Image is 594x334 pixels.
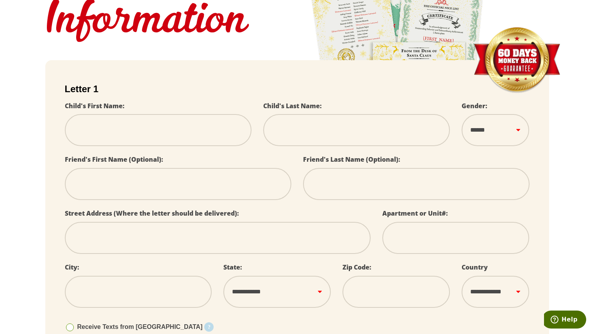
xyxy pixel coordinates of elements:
[303,155,400,164] label: Friend's Last Name (Optional):
[544,311,586,330] iframe: Opens a widget where you can find more information
[342,263,371,271] label: Zip Code:
[65,209,239,218] label: Street Address (Where the letter should be delivered):
[473,27,561,94] img: Money Back Guarantee
[65,102,125,110] label: Child's First Name:
[223,263,242,271] label: State:
[382,209,448,218] label: Apartment or Unit#:
[65,155,163,164] label: Friend's First Name (Optional):
[462,102,487,110] label: Gender:
[462,263,488,271] label: Country
[65,84,530,95] h2: Letter 1
[77,323,203,330] span: Receive Texts from [GEOGRAPHIC_DATA]
[263,102,322,110] label: Child's Last Name:
[65,263,79,271] label: City:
